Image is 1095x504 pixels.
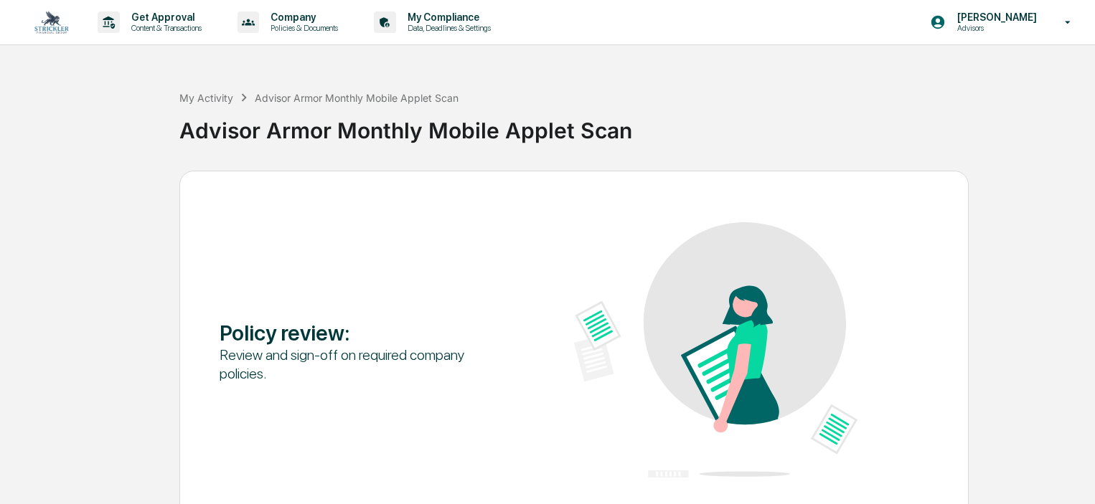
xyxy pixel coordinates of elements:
[574,222,857,477] img: Policy review
[946,23,1044,33] p: Advisors
[396,23,498,33] p: Data, Deadlines & Settings
[220,346,503,383] div: Review and sign-off on required company policies.
[255,92,459,104] div: Advisor Armor Monthly Mobile Applet Scan
[34,11,69,34] img: logo
[120,23,209,33] p: Content & Transactions
[179,106,1088,143] div: Advisor Armor Monthly Mobile Applet Scan
[946,11,1044,23] p: [PERSON_NAME]
[120,11,209,23] p: Get Approval
[220,320,503,346] div: Policy review :
[179,92,233,104] div: My Activity
[396,11,498,23] p: My Compliance
[259,11,345,23] p: Company
[259,23,345,33] p: Policies & Documents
